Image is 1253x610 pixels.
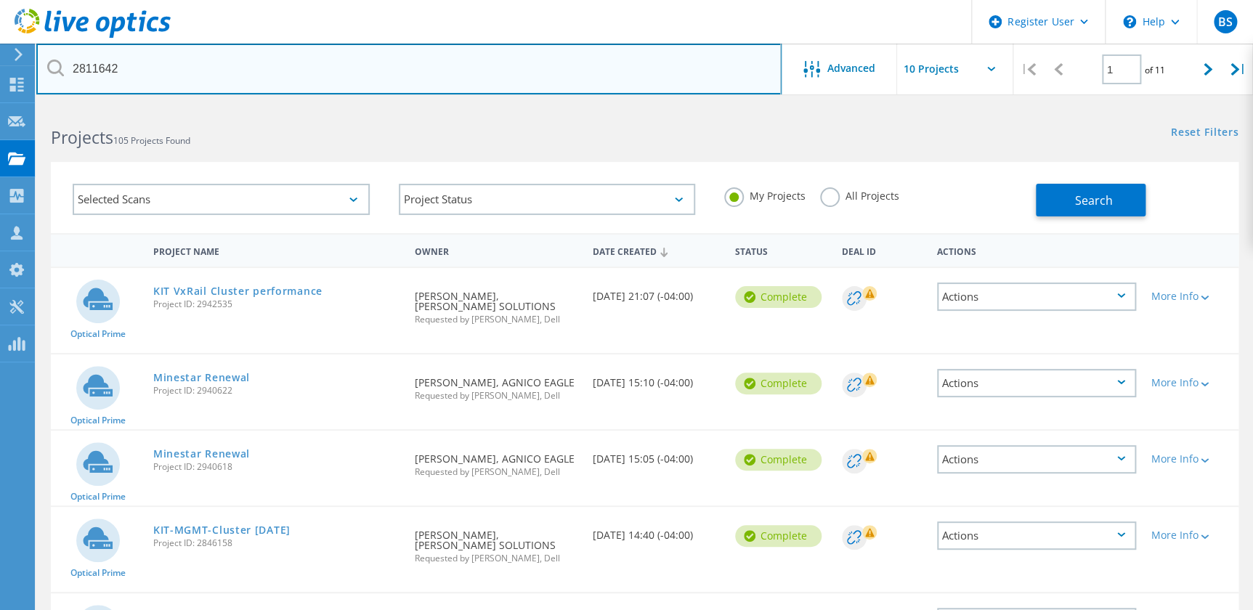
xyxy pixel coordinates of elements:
a: Minestar Renewal [153,373,250,383]
span: Requested by [PERSON_NAME], Dell [414,391,577,400]
div: More Info [1151,291,1231,301]
div: [PERSON_NAME], AGNICO EAGLE [407,431,585,491]
div: Project Status [399,184,696,215]
div: Complete [735,373,822,394]
div: More Info [1151,530,1231,540]
div: [PERSON_NAME], [PERSON_NAME] SOLUTIONS [407,507,585,577]
div: Actions [937,282,1136,311]
div: Complete [735,449,822,471]
span: Project ID: 2942535 [153,300,400,309]
div: Complete [735,525,822,547]
label: My Projects [724,187,806,201]
span: Optical Prime [70,492,126,501]
div: Actions [937,521,1136,550]
div: Deal Id [835,237,930,264]
span: Requested by [PERSON_NAME], Dell [414,468,577,476]
div: Actions [930,237,1143,264]
div: Actions [937,445,1136,473]
div: [PERSON_NAME], [PERSON_NAME] SOLUTIONS [407,268,585,338]
svg: \n [1123,15,1136,28]
div: | [1223,44,1253,95]
b: Projects [51,126,113,149]
span: of 11 [1145,64,1165,76]
div: Complete [735,286,822,308]
span: Advanced [827,63,875,73]
span: Requested by [PERSON_NAME], Dell [414,315,577,324]
span: Requested by [PERSON_NAME], Dell [414,554,577,563]
span: BS [1217,16,1232,28]
div: [DATE] 21:07 (-04:00) [585,268,728,316]
span: Search [1074,192,1112,208]
div: [DATE] 14:40 (-04:00) [585,507,728,555]
div: Actions [937,369,1136,397]
span: Project ID: 2940622 [153,386,400,395]
a: KIT-MGMT-Cluster [DATE] [153,525,291,535]
span: Optical Prime [70,569,126,577]
a: Minestar Renewal [153,449,250,459]
div: | [1013,44,1043,95]
div: [DATE] 15:05 (-04:00) [585,431,728,479]
span: 105 Projects Found [113,134,190,147]
span: Project ID: 2846158 [153,539,400,548]
a: Reset Filters [1171,127,1238,139]
label: All Projects [820,187,899,201]
div: Status [728,237,835,264]
div: More Info [1151,454,1231,464]
span: Optical Prime [70,330,126,338]
button: Search [1036,184,1145,216]
span: Optical Prime [70,416,126,425]
div: More Info [1151,378,1231,388]
a: Live Optics Dashboard [15,30,171,41]
a: KIT VxRail Cluster performance [153,286,323,296]
div: [DATE] 15:10 (-04:00) [585,354,728,402]
div: Selected Scans [73,184,370,215]
div: Owner [407,237,585,264]
div: [PERSON_NAME], AGNICO EAGLE [407,354,585,415]
input: Search projects by name, owner, ID, company, etc [36,44,782,94]
div: Date Created [585,237,728,264]
span: Project ID: 2940618 [153,463,400,471]
div: Project Name [146,237,407,264]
